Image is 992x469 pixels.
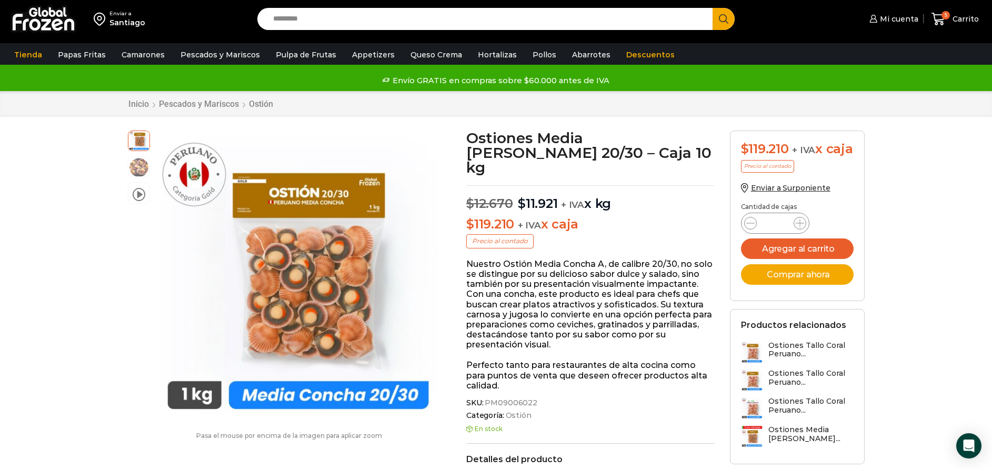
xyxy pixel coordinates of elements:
h3: Ostiones Media [PERSON_NAME]... [768,425,854,443]
a: Pollos [527,45,562,65]
span: $ [741,141,749,156]
a: Ostiones Media [PERSON_NAME]... [741,425,854,448]
bdi: 12.670 [466,196,513,211]
p: Precio al contado [741,160,794,173]
p: Cantidad de cajas [741,203,854,211]
span: PM09006022 [483,398,537,407]
a: Mi cuenta [867,8,918,29]
span: $ [466,216,474,232]
p: x kg [466,185,714,212]
div: Santiago [109,17,145,28]
a: Camarones [116,45,170,65]
span: + IVA [561,199,584,210]
span: 5 [941,11,950,19]
a: 5 Carrito [929,7,981,32]
a: Queso Crema [405,45,467,65]
a: Ostiones Tallo Coral Peruano... [741,369,854,392]
img: address-field-icon.svg [94,10,109,28]
a: Abarrotes [567,45,616,65]
p: x caja [466,217,714,232]
span: Mi cuenta [877,14,918,24]
bdi: 119.210 [741,141,789,156]
span: + IVA [518,220,541,231]
a: Inicio [128,99,149,109]
a: Descuentos [621,45,680,65]
span: Enviar a Surponiente [751,183,830,193]
span: Carrito [950,14,979,24]
a: Tienda [9,45,47,65]
a: Hortalizas [473,45,522,65]
a: Ostión [248,99,274,109]
p: Precio al contado [466,234,534,248]
span: + IVA [792,145,815,155]
h2: Productos relacionados [741,320,846,330]
span: media concha 20:30 [128,129,149,151]
div: Open Intercom Messenger [956,433,981,458]
span: Categoría: [466,411,714,420]
p: Nuestro Ostión Media Concha A, de calibre 20/30, no solo se distingue por su delicioso sabor dulc... [466,259,714,350]
a: Pescados y Mariscos [175,45,265,65]
h3: Ostiones Tallo Coral Peruano... [768,341,854,359]
h3: Ostiones Tallo Coral Peruano... [768,369,854,387]
button: Comprar ahora [741,264,854,285]
a: Ostión [504,411,532,420]
nav: Breadcrumb [128,99,274,109]
a: Papas Fritas [53,45,111,65]
a: Pulpa de Frutas [270,45,342,65]
span: $ [466,196,474,211]
a: Appetizers [347,45,400,65]
bdi: 11.921 [518,196,557,211]
p: Pasa el mouse por encima de la imagen para aplicar zoom [128,432,451,440]
div: Enviar a [109,10,145,17]
div: x caja [741,142,854,157]
a: Ostiones Tallo Coral Peruano... [741,341,854,364]
span: $ [518,196,526,211]
bdi: 119.210 [466,216,514,232]
button: Agregar al carrito [741,238,854,259]
p: En stock [466,425,714,433]
a: Enviar a Surponiente [741,183,830,193]
input: Product quantity [765,216,785,231]
a: Pescados y Mariscos [158,99,239,109]
p: Perfecto tanto para restaurantes de alta cocina como para puntos de venta que deseen ofrecer prod... [466,360,714,391]
a: Ostiones Tallo Coral Peruano... [741,397,854,420]
button: Search button [713,8,735,30]
span: ostiones-con-concha [128,157,149,178]
h1: Ostiones Media [PERSON_NAME] 20/30 – Caja 10 kg [466,131,714,175]
h2: Detalles del producto [466,454,714,464]
h3: Ostiones Tallo Coral Peruano... [768,397,854,415]
span: SKU: [466,398,714,407]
